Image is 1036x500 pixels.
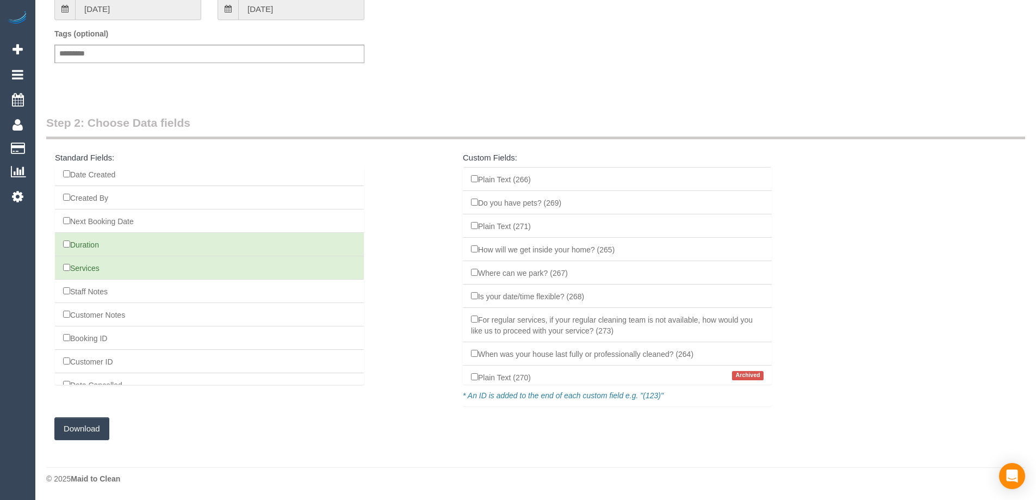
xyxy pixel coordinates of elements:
h4: Custom Fields: [463,153,772,163]
strong: Maid to Clean [71,474,120,483]
li: Do you have pets? (269) [463,190,772,214]
li: For regular services, if your regular cleaning team is not available, how would you like us to pr... [463,307,772,342]
label: Tags (optional) [54,28,108,39]
li: Customer Notes [55,303,364,326]
li: Where can we park? (267) [463,261,772,285]
img: Automaid Logo [7,11,28,26]
li: Staff Notes [55,279,364,303]
span: Archived [732,371,764,380]
li: Date Created [55,162,364,186]
li: Next Booking Date [55,209,364,233]
li: Booking ID [55,326,364,350]
li: Is your date/time flexible? (268) [463,284,772,308]
li: How will we get inside your home? (265) [463,237,772,261]
h4: Standard Fields: [55,153,364,163]
em: * An ID is added to the end of each custom field e.g. "(123)" [463,391,663,400]
li: Plain Text (270) [463,365,772,389]
li: Date Cancelled [55,373,364,397]
div: © 2025 [46,473,1025,484]
li: When was your house last fully or professionally cleaned? (264) [463,342,772,366]
li: Plain Text (266) [463,167,772,191]
li: Services [55,256,364,280]
li: Created By [55,186,364,209]
li: Duration [55,232,364,256]
button: Download [54,417,109,440]
legend: Step 2: Choose Data fields [46,115,1025,139]
li: Customer ID [55,349,364,373]
div: Open Intercom Messenger [999,463,1025,489]
li: Plain Text (271) [463,214,772,238]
